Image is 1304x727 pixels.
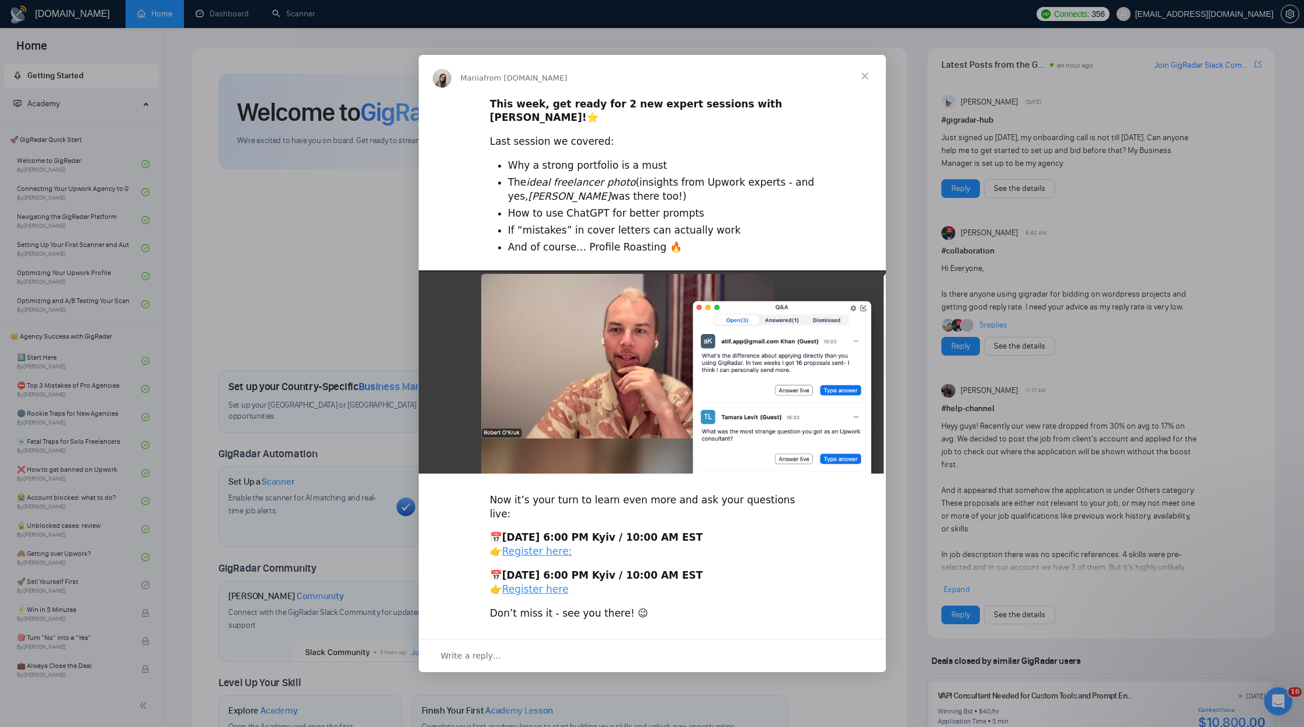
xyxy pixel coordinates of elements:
[844,55,886,97] span: Close
[419,639,886,672] div: Open conversation and reply
[502,569,703,581] b: [DATE] 6:00 PM Kyiv / 10:00 AM EST
[508,176,815,204] li: The (insights from Upwork experts - and yes, was there too!)
[433,69,451,88] img: Profile image for Mariia
[508,224,815,238] li: If “mistakes” in cover letters can actually work
[490,135,815,149] div: Last session we covered:
[502,531,703,543] b: [DATE] 6:00 PM Kyiv / 10:00 AM EST
[502,583,569,595] a: Register here
[490,493,815,521] div: Now it’s your turn to learn even more and ask your questions live:
[526,176,635,188] i: ideal freelancer photo
[484,74,567,82] span: from [DOMAIN_NAME]
[461,74,484,82] span: Mariia
[508,159,815,173] li: Why a strong portfolio is a must
[490,607,815,621] div: Don’t miss it - see you there! 😉
[528,190,610,202] i: [PERSON_NAME]
[490,98,783,124] b: This week, get ready for 2 new expert sessions with [PERSON_NAME]!
[502,545,572,557] a: Register here:
[508,207,815,221] li: How to use ChatGPT for better prompts
[441,648,502,663] span: Write a reply…
[490,98,815,126] div: ⭐️
[508,241,815,255] li: And of course… Profile Roasting 🔥
[490,531,815,559] div: 📅 👉
[490,569,815,597] div: 📅 👉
